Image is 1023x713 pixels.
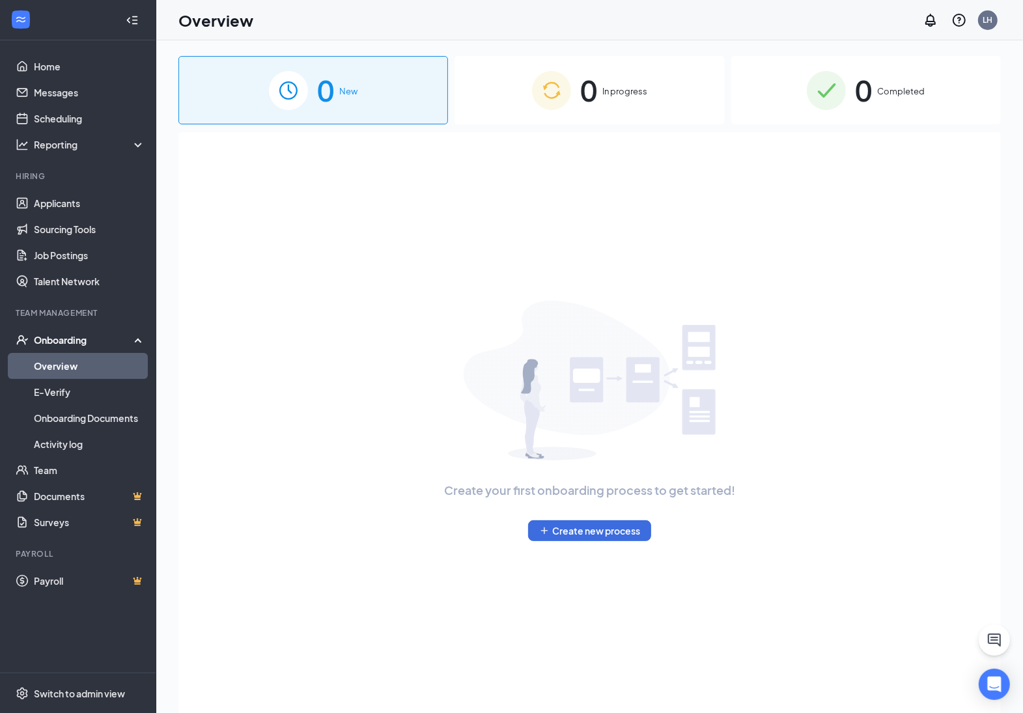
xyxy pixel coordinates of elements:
svg: WorkstreamLogo [14,13,27,26]
a: Team [34,457,145,483]
span: 0 [580,68,597,113]
a: Onboarding Documents [34,405,145,431]
a: Overview [34,353,145,379]
svg: ChatActive [987,632,1002,648]
div: Onboarding [34,333,134,346]
div: Team Management [16,307,143,318]
span: 0 [855,68,872,113]
a: Applicants [34,190,145,216]
span: In progress [602,85,647,98]
a: Job Postings [34,242,145,268]
div: Open Intercom Messenger [979,669,1010,700]
div: Switch to admin view [34,687,125,700]
svg: Analysis [16,138,29,151]
h1: Overview [178,9,253,31]
svg: Settings [16,687,29,700]
svg: Plus [539,525,550,536]
a: Home [34,53,145,79]
a: DocumentsCrown [34,483,145,509]
a: Talent Network [34,268,145,294]
svg: UserCheck [16,333,29,346]
div: Hiring [16,171,143,182]
span: Create your first onboarding process to get started! [444,481,735,499]
button: ChatActive [979,624,1010,656]
svg: QuestionInfo [951,12,967,28]
div: Payroll [16,548,143,559]
span: New [339,85,357,98]
a: Sourcing Tools [34,216,145,242]
a: PayrollCrown [34,568,145,594]
button: PlusCreate new process [528,520,651,541]
div: LH [983,14,993,25]
a: SurveysCrown [34,509,145,535]
span: 0 [317,68,334,113]
svg: Collapse [126,14,139,27]
a: Scheduling [34,105,145,132]
a: Activity log [34,431,145,457]
a: E-Verify [34,379,145,405]
a: Messages [34,79,145,105]
div: Reporting [34,138,146,151]
span: Completed [877,85,925,98]
svg: Notifications [923,12,938,28]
